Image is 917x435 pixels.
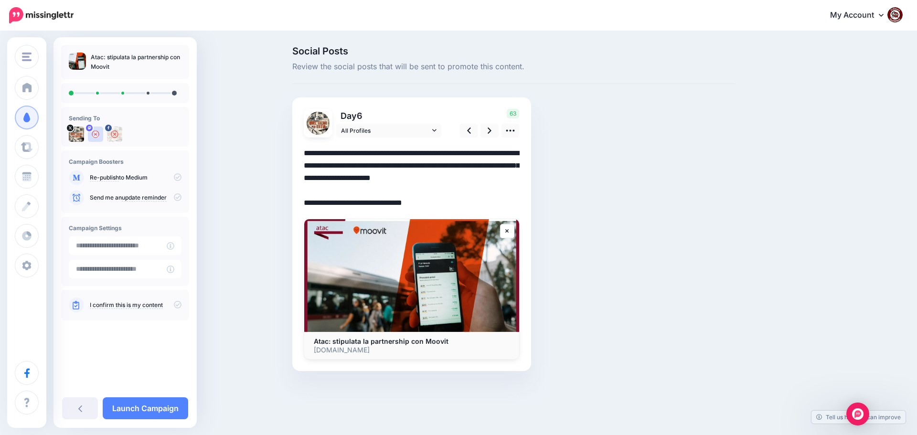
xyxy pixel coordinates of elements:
[336,124,441,138] a: All Profiles
[90,173,181,182] p: to Medium
[90,174,119,181] a: Re-publish
[107,127,122,142] img: 463453305_2684324355074873_6393692129472495966_n-bsa154739.jpg
[357,111,363,121] span: 6
[69,224,181,232] h4: Campaign Settings
[336,109,443,123] p: Day
[69,127,84,142] img: uTTNWBrh-84924.jpeg
[69,158,181,165] h4: Campaign Boosters
[314,346,510,354] p: [DOMAIN_NAME]
[91,53,181,72] p: Atac: stipulata la partnership con Moovit
[122,194,167,202] a: update reminder
[304,219,519,332] img: Atac: stipulata la partnership con Moovit
[811,411,906,424] a: Tell us how we can improve
[314,337,448,345] b: Atac: stipulata la partnership con Moovit
[341,126,430,136] span: All Profiles
[22,53,32,61] img: menu.png
[9,7,74,23] img: Missinglettr
[821,4,903,27] a: My Account
[88,127,103,142] img: user_default_image.png
[846,403,869,425] div: Open Intercom Messenger
[69,115,181,122] h4: Sending To
[292,46,736,56] span: Social Posts
[292,61,736,73] span: Review the social posts that will be sent to promote this content.
[90,193,181,202] p: Send me an
[90,301,163,309] a: I confirm this is my content
[507,109,519,118] span: 63
[307,112,330,135] img: uTTNWBrh-84924.jpeg
[69,53,86,70] img: 1ad03c7a550f6d97ea95eec80791292f_thumb.jpg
